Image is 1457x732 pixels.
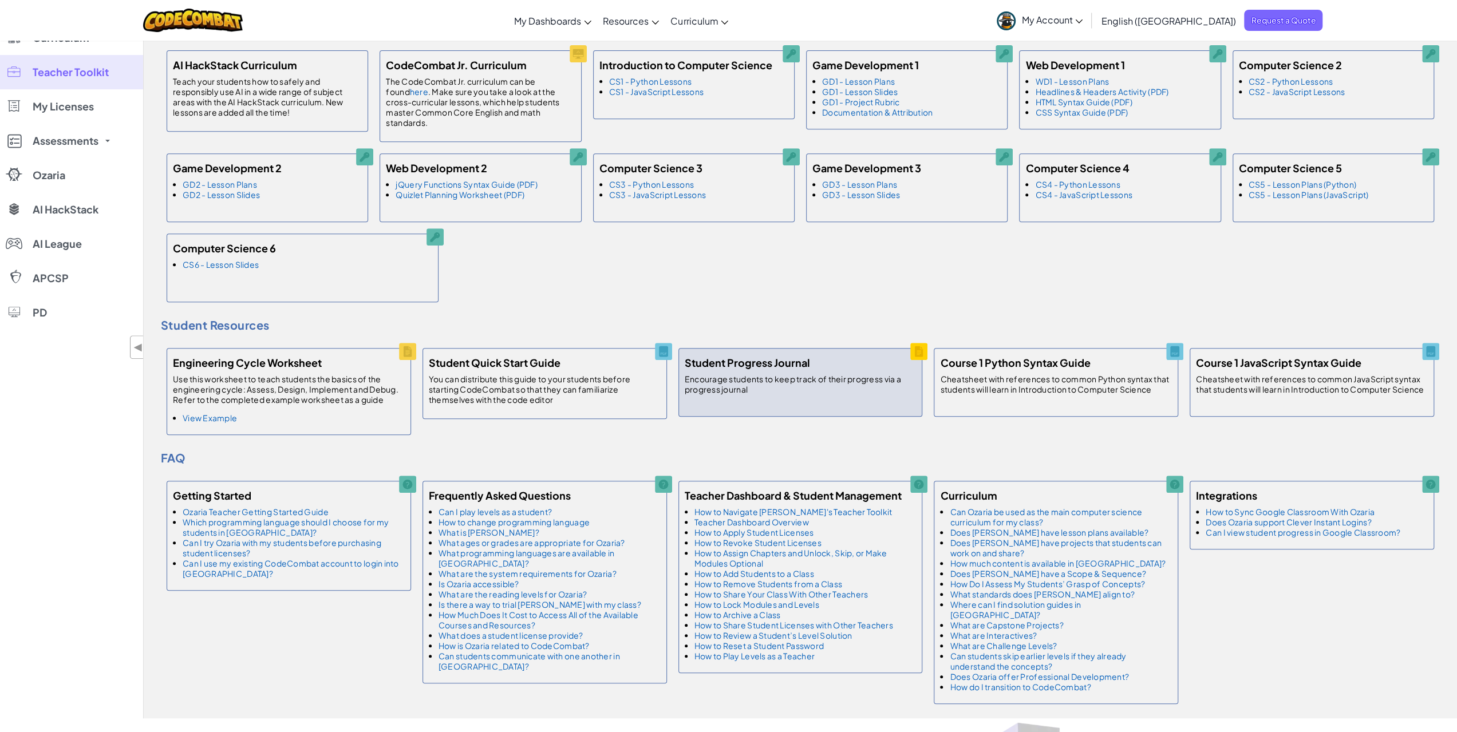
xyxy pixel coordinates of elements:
a: GD2 - Lesson Plans [183,179,257,189]
a: Student Progress Journal Encourage students to keep track of their progress via a progress journal [673,342,929,422]
a: English ([GEOGRAPHIC_DATA]) [1095,5,1241,36]
a: What are Interactives? [950,630,1037,640]
h5: Introduction to Computer Science [599,57,772,73]
a: Does Ozaria offer Professional Development? [950,671,1129,682]
a: Request a Quote [1244,10,1322,31]
a: GD3 - Lesson Plans [822,179,897,189]
span: Teacher Toolkit [33,67,109,77]
a: How to Review a Student’s Level Solution [694,630,852,640]
span: Assessments [33,136,98,146]
h5: Course 1 JavaScript Syntax Guide [1196,354,1361,371]
a: Quizlet Planning Worksheet (PDF) [396,189,524,200]
span: My Account [1021,14,1083,26]
a: What are the system requirements for Ozaria? [439,568,617,579]
h5: Computer Science 3 [599,160,702,176]
a: How Do I Assess My Students’ Grasp of Concepts? [950,579,1145,589]
a: Computer Science 6 CS6 - Lesson Slides [161,228,539,308]
a: How to Share Your Class With Other Teachers [694,589,868,599]
a: How to Add Students to a Class [694,568,814,579]
a: View Example [183,413,237,423]
a: Does Ozaria support Clever Instant Logins? [1206,517,1371,527]
a: How is Ozaria related to CodeCombat? [439,640,590,651]
h5: Engineering Cycle Worksheet [173,354,322,371]
a: How much content is available in [GEOGRAPHIC_DATA]? [950,558,1166,568]
h5: Course 1 Python Syntax Guide [940,354,1090,371]
a: How to Remove Students from a Class [694,579,842,589]
a: What programming languages are available in [GEOGRAPHIC_DATA]? [439,548,615,568]
a: Introduction to Computer Science CS1 - Python Lessons CS1 - JavaScript Lessons [587,45,800,125]
p: Cheatsheet with references to common JavaScript syntax that students will learn in Introduction t... [1196,374,1428,394]
a: CS3 - Python Lessons [609,179,694,189]
a: CS5 - Lesson Plans (Python) [1249,179,1356,189]
span: Resources [603,15,649,27]
img: avatar [997,11,1016,30]
a: Game Development 3 GD3 - Lesson Plans GD3 - Lesson Slides [800,148,1013,228]
a: Integrations How to Sync Google Classroom With Ozaria Does Ozaria support Clever Instant Logins? ... [1184,475,1440,555]
h5: Computer Science 4 [1025,160,1129,176]
a: What are the reading levels for Ozaria? [439,589,587,599]
a: Does [PERSON_NAME] have projects that students can work on and share? [950,537,1162,558]
h5: Computer Science 2 [1239,57,1342,73]
a: How to Revoke Student Licenses [694,537,822,548]
h5: Computer Science 5 [1239,160,1342,176]
a: Can I view student progress in Google Classroom? [1206,527,1400,537]
a: Getting Started Ozaria Teacher Getting Started Guide Which programming language should I choose f... [161,475,417,596]
a: How to Apply Student Licenses [694,527,814,537]
h5: CodeCombat Jr. Curriculum [386,57,527,73]
a: Teacher Dashboard & Student Management How to Navigate [PERSON_NAME]'s Teacher Toolkit Teacher Da... [673,475,929,679]
h5: Teacher Dashboard & Student Management [685,487,902,504]
a: CS3 - JavaScript Lessons [609,189,706,200]
a: Is Ozaria accessible? [439,579,519,589]
a: How do I transition to CodeCombat? [950,682,1091,692]
a: CodeCombat Jr. Curriculum The CodeCombat Jr. curriculum can be foundhere. Make sure you take a lo... [374,45,587,148]
a: How Much Does It Cost to Access All of the Available Courses and Resources? [439,610,638,630]
a: How to Lock Modules and Levels [694,599,819,610]
span: English ([GEOGRAPHIC_DATA]) [1101,15,1235,27]
h4: Student Resources [161,316,1440,334]
a: Documentation & Attribution [822,107,933,117]
a: CS5 - Lesson Plans (JavaScript) [1249,189,1368,200]
a: Does [PERSON_NAME] have a Scope & Sequence? [950,568,1146,579]
span: ◀ [133,339,143,355]
a: Engineering Cycle Worksheet Use this worksheet to teach students the basics of the engineering cy... [161,342,417,441]
a: Where can I find solution guides in [GEOGRAPHIC_DATA]? [950,599,1080,620]
a: Teacher Dashboard Overview [694,517,809,527]
a: GD1 - Project Rubric [822,97,899,107]
a: here [410,86,428,97]
a: Computer Science 3 CS3 - Python Lessons CS3 - JavaScript Lessons [587,148,800,228]
a: Headlines & Headers Activity (PDF) [1035,86,1168,97]
a: Frequently Asked Questions Can I play levels as a student? How to change programming language Wha... [417,475,673,689]
h5: Computer Science 6 [173,240,276,256]
a: Can I play levels as a student? [439,507,552,517]
a: How to change programming language [439,517,590,527]
h5: Integrations [1196,487,1257,504]
h5: Student Quick Start Guide [429,354,560,371]
span: Curriculum [33,33,89,43]
span: My Licenses [33,101,94,112]
a: Can students communicate with one another in [GEOGRAPHIC_DATA]? [439,651,620,671]
a: Can students skip earlier levels if they already understand the concepts? [950,651,1126,671]
a: Curriculum [665,5,734,36]
a: My Dashboards [508,5,597,36]
a: CodeCombat logo [143,9,243,32]
a: CS4 - JavaScript Lessons [1035,189,1132,200]
a: Can Ozaria be used as the main computer science curriculum for my class? [950,507,1142,527]
a: Course 1 JavaScript Syntax Guide Cheatsheet with references to common JavaScript syntax that stud... [1184,342,1440,422]
a: GD2 - Lesson Slides [183,189,260,200]
a: GD1 - Lesson Plans [822,76,895,86]
p: The CodeCombat Jr. curriculum can be found . Make sure you take a look at the cross-curricular le... [386,76,575,128]
a: How to Assign Chapters and Unlock, Skip, or Make Modules Optional [694,548,887,568]
p: Teach your students how to safely and responsibly use AI in a wide range of subject areas with th... [173,76,362,117]
a: How to Play Levels as a Teacher [694,651,815,661]
a: Course 1 Python Syntax Guide Cheatsheet with references to common Python syntax that students wil... [928,342,1184,422]
a: What are Capstone Projects? [950,620,1063,630]
h5: Web Development 2 [386,160,487,176]
a: HTML Syntax Guide (PDF) [1035,97,1132,107]
h5: Game Development 2 [173,160,282,176]
a: What are Challenge Levels? [950,640,1057,651]
span: My Dashboards [514,15,581,27]
a: CS2 - Python Lessons [1249,76,1333,86]
h5: Game Development 1 [812,57,919,73]
h5: Game Development 3 [812,160,921,176]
